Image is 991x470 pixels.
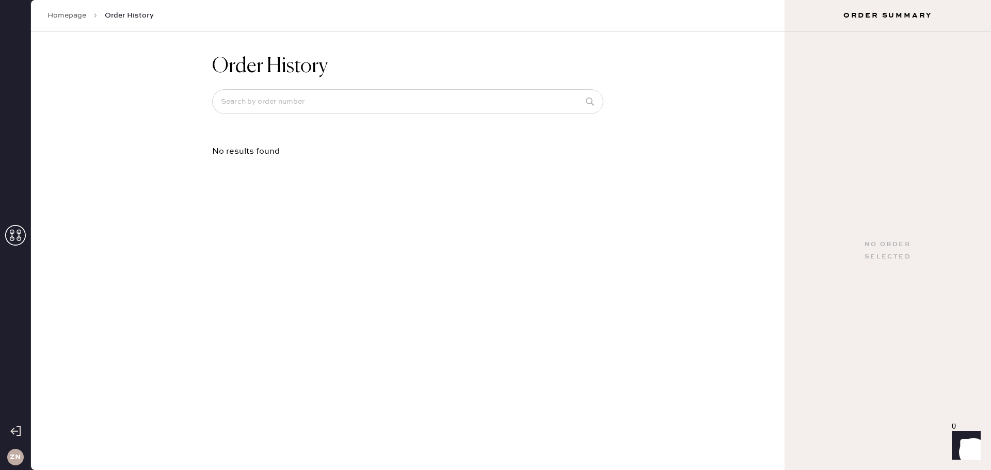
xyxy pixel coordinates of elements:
[942,424,986,468] iframe: Front Chat
[865,238,911,263] div: No order selected
[47,10,86,21] a: Homepage
[212,89,603,114] input: Search by order number
[105,10,154,21] span: Order History
[10,453,21,461] h3: ZN
[212,54,328,79] h1: Order History
[785,10,991,21] h3: Order Summary
[212,147,603,156] div: No results found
